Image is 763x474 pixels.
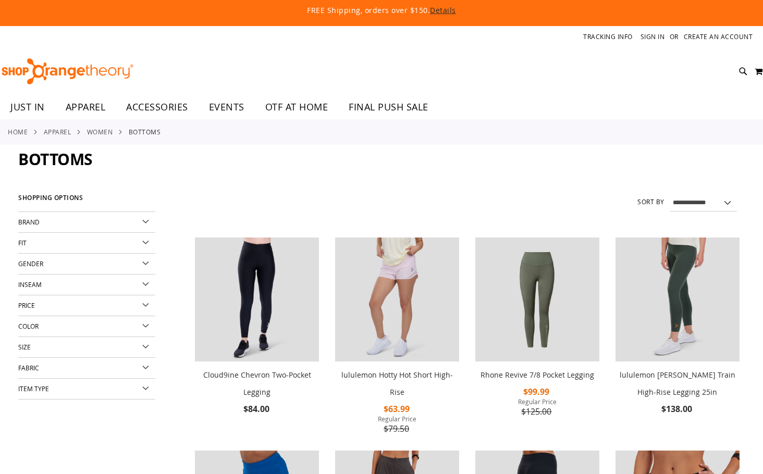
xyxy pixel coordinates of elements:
[18,275,155,295] div: Inseam
[523,386,551,397] span: $99.99
[18,364,39,372] span: Fabric
[384,423,411,434] span: $79.50
[69,5,694,16] p: FREE Shipping, orders over $150.
[335,238,459,361] img: lululemon Hotty Hot Short High-Rise
[616,238,740,361] img: Main view of 2024 October lululemon Wunder Train High-Rise
[641,32,665,41] a: Sign In
[195,238,319,364] a: Cloud9ine Chevron Two-Pocket Legging
[44,127,71,136] a: APPAREL
[116,95,199,119] a: ACCESSORIES
[129,127,161,136] strong: Bottoms
[620,370,735,397] a: lululemon [PERSON_NAME] Train High-Rise Legging 25in
[203,370,311,397] a: Cloud9ine Chevron Two-Pocket Legging
[126,95,188,119] span: ACCESSORIES
[335,415,459,423] span: Regular Price
[338,95,439,119] a: FINAL PUSH SALE
[18,358,155,379] div: Fabric
[255,95,339,119] a: OTF AT HOME
[583,32,633,41] a: Tracking Info
[199,95,255,119] a: EVENTS
[18,259,43,268] span: Gender
[243,403,271,415] span: $84.00
[18,254,155,275] div: Gender
[349,95,428,119] span: FINAL PUSH SALE
[66,95,106,119] span: APPAREL
[209,95,244,119] span: EVENTS
[8,127,28,136] a: Home
[18,190,155,212] strong: Shopping Options
[18,148,93,170] span: Bottoms
[341,370,453,397] a: lululemon Hotty Hot Short High-Rise
[661,403,694,415] span: $138.00
[475,238,599,361] img: Rhone Revive 7/8 Pocket Legging
[55,95,116,119] a: APPAREL
[265,95,328,119] span: OTF AT HOME
[18,295,155,316] div: Price
[18,218,40,226] span: Brand
[18,343,31,351] span: Size
[521,406,553,417] span: $125.00
[470,232,605,445] div: product
[481,370,594,380] a: Rhone Revive 7/8 Pocket Legging
[18,212,155,233] div: Brand
[475,238,599,364] a: Rhone Revive 7/8 Pocket Legging
[330,232,464,463] div: product
[18,337,155,358] div: Size
[195,238,319,361] img: Cloud9ine Chevron Two-Pocket Legging
[684,32,753,41] a: Create an Account
[190,232,324,443] div: product
[18,384,49,393] span: Item Type
[18,280,42,289] span: Inseam
[18,239,27,247] span: Fit
[384,403,411,415] span: $63.99
[10,95,45,119] span: JUST IN
[18,379,155,400] div: Item Type
[87,127,113,136] a: WOMEN
[18,233,155,254] div: Fit
[610,232,745,443] div: product
[616,238,740,364] a: Main view of 2024 October lululemon Wunder Train High-Rise
[18,322,39,330] span: Color
[335,238,459,364] a: lululemon Hotty Hot Short High-Rise
[18,301,35,309] span: Price
[430,5,456,15] a: Details
[637,197,664,206] label: Sort By
[18,316,155,337] div: Color
[475,397,599,406] span: Regular Price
